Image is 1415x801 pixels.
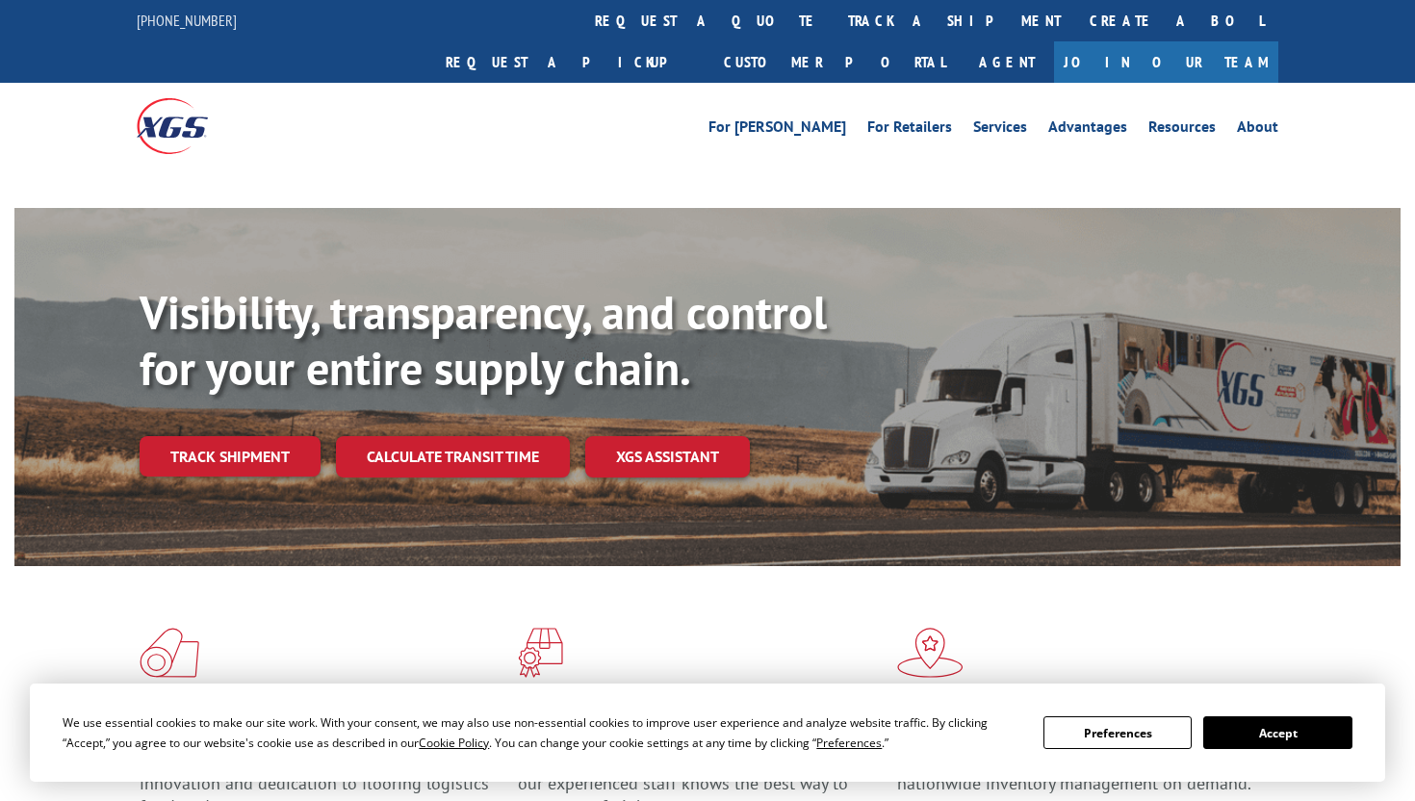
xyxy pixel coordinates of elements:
a: Request a pickup [431,41,709,83]
a: For Retailers [867,119,952,141]
div: Cookie Consent Prompt [30,684,1385,782]
a: For [PERSON_NAME] [708,119,846,141]
div: We use essential cookies to make our site work. With your consent, we may also use non-essential ... [63,712,1020,753]
a: Track shipment [140,436,321,477]
span: Preferences [816,735,882,751]
img: xgs-icon-flagship-distribution-model-red [897,628,964,678]
a: Advantages [1048,119,1127,141]
a: Agent [960,41,1054,83]
a: Calculate transit time [336,436,570,478]
a: Resources [1148,119,1216,141]
button: Preferences [1043,716,1192,749]
img: xgs-icon-total-supply-chain-intelligence-red [140,628,199,678]
a: About [1237,119,1278,141]
a: Services [973,119,1027,141]
a: Customer Portal [709,41,960,83]
button: Accept [1203,716,1351,749]
a: XGS ASSISTANT [585,436,750,478]
b: Visibility, transparency, and control for your entire supply chain. [140,282,827,398]
img: xgs-icon-focused-on-flooring-red [518,628,563,678]
a: [PHONE_NUMBER] [137,11,237,30]
span: Cookie Policy [419,735,489,751]
a: Join Our Team [1054,41,1278,83]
